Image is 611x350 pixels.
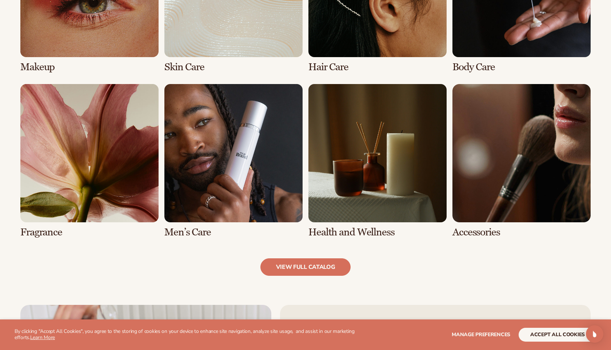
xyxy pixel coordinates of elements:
[164,84,303,238] div: 6 / 8
[519,328,596,342] button: accept all cookies
[452,84,591,238] div: 8 / 8
[20,84,159,238] div: 5 / 8
[30,334,55,341] a: Learn More
[308,61,447,73] h3: Hair Care
[586,325,603,343] div: Open Intercom Messenger
[164,61,303,73] h3: Skin Care
[452,61,591,73] h3: Body Care
[15,329,356,341] p: By clicking "Accept All Cookies", you agree to the storing of cookies on your device to enhance s...
[452,331,510,338] span: Manage preferences
[20,61,159,73] h3: Makeup
[452,328,510,342] button: Manage preferences
[308,84,447,238] div: 7 / 8
[260,258,351,276] a: view full catalog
